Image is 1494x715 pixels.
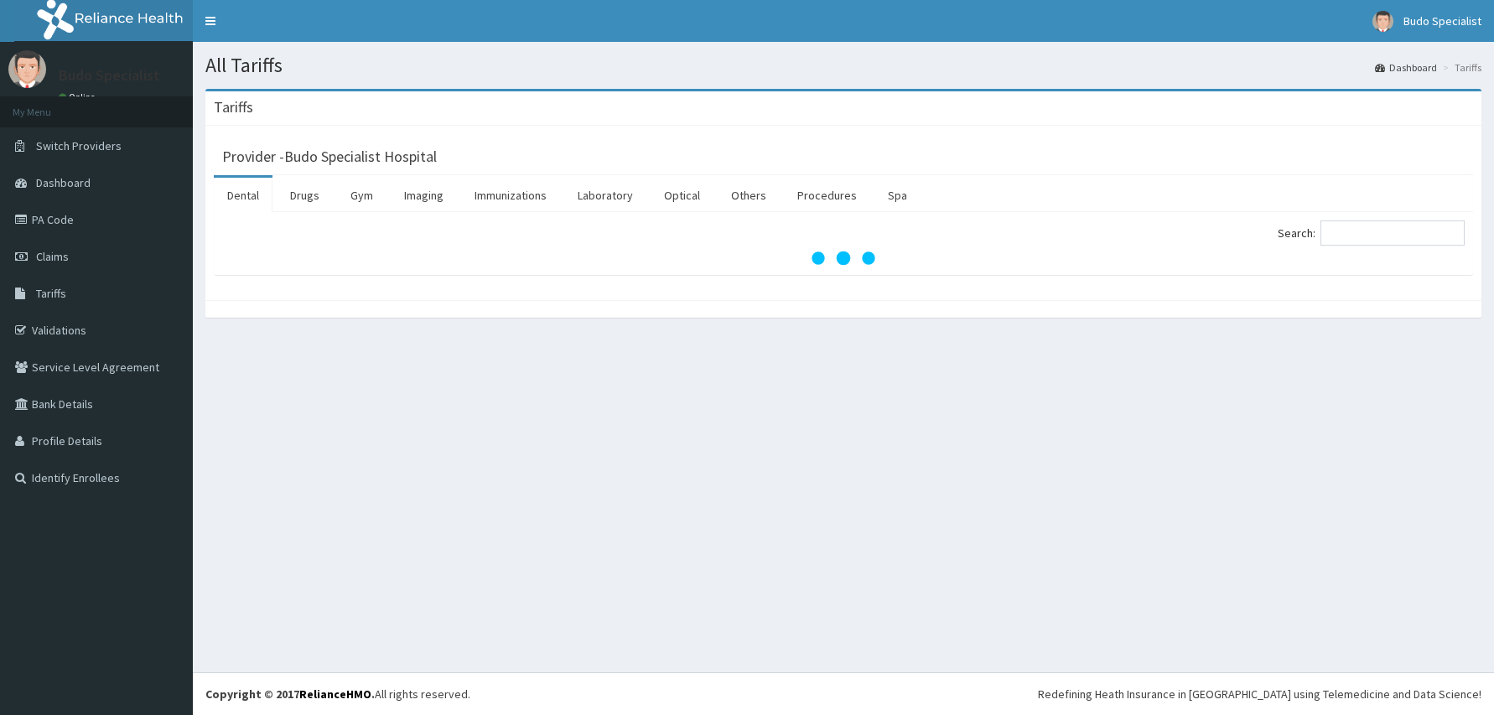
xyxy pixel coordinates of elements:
[564,178,646,213] a: Laboratory
[718,178,780,213] a: Others
[193,672,1494,715] footer: All rights reserved.
[36,175,91,190] span: Dashboard
[8,50,46,88] img: User Image
[784,178,870,213] a: Procedures
[651,178,713,213] a: Optical
[222,149,437,164] h3: Provider - Budo Specialist Hospital
[214,178,272,213] a: Dental
[277,178,333,213] a: Drugs
[810,225,877,292] svg: audio-loading
[1278,220,1465,246] label: Search:
[36,286,66,301] span: Tariffs
[214,100,253,115] h3: Tariffs
[205,54,1481,76] h1: All Tariffs
[36,138,122,153] span: Switch Providers
[36,249,69,264] span: Claims
[1320,220,1465,246] input: Search:
[1403,13,1481,28] span: Budo Specialist
[59,91,99,103] a: Online
[337,178,386,213] a: Gym
[874,178,921,213] a: Spa
[461,178,560,213] a: Immunizations
[1372,11,1393,32] img: User Image
[391,178,457,213] a: Imaging
[1038,686,1481,702] div: Redefining Heath Insurance in [GEOGRAPHIC_DATA] using Telemedicine and Data Science!
[299,687,371,702] a: RelianceHMO
[1439,60,1481,75] li: Tariffs
[205,687,375,702] strong: Copyright © 2017 .
[59,68,160,83] p: Budo Specialist
[1375,60,1437,75] a: Dashboard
